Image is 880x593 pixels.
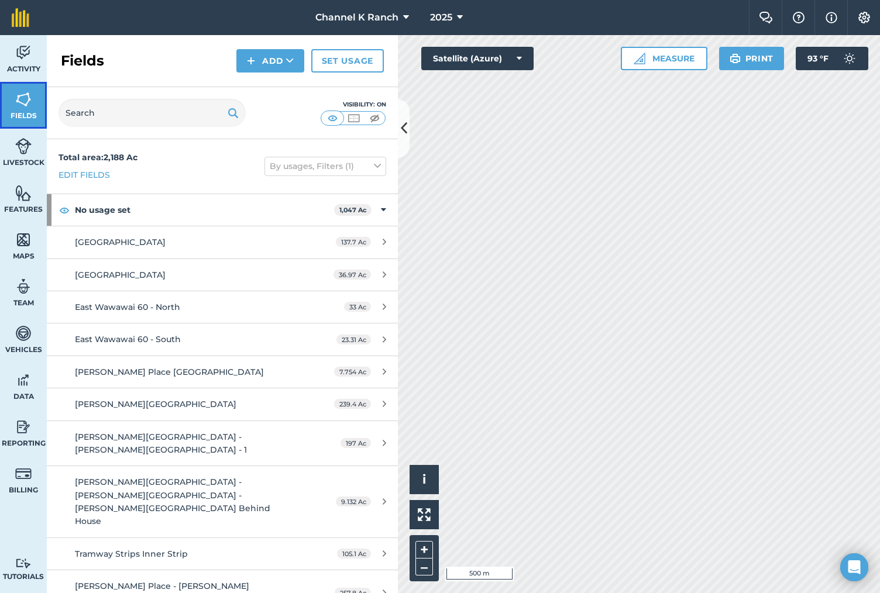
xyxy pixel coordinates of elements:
a: [GEOGRAPHIC_DATA]137.7 Ac [47,226,398,258]
a: [PERSON_NAME][GEOGRAPHIC_DATA]239.4 Ac [47,388,398,420]
span: 36.97 Ac [334,270,371,280]
span: 23.31 Ac [336,335,371,344]
span: Channel K Ranch [315,11,398,25]
a: [GEOGRAPHIC_DATA]36.97 Ac [47,259,398,291]
img: A cog icon [857,12,871,23]
span: 197 Ac [341,438,371,448]
a: East Wawawai 60 - South23.31 Ac [47,323,398,355]
span: 2025 [430,11,452,25]
a: [PERSON_NAME] Place [GEOGRAPHIC_DATA]7.754 Ac [47,356,398,388]
img: svg+xml;base64,PHN2ZyB4bWxucz0iaHR0cDovL3d3dy53My5vcmcvMjAwMC9zdmciIHdpZHRoPSI1MCIgaGVpZ2h0PSI0MC... [325,112,340,124]
img: Four arrows, one pointing top left, one top right, one bottom right and the last bottom left [418,508,431,521]
a: [PERSON_NAME][GEOGRAPHIC_DATA] - [PERSON_NAME][GEOGRAPHIC_DATA] - [PERSON_NAME][GEOGRAPHIC_DATA] ... [47,466,398,537]
span: 239.4 Ac [334,399,371,409]
span: [PERSON_NAME] Place [GEOGRAPHIC_DATA] [75,367,264,377]
a: [PERSON_NAME][GEOGRAPHIC_DATA] - [PERSON_NAME][GEOGRAPHIC_DATA] - 1197 Ac [47,421,398,466]
img: svg+xml;base64,PHN2ZyB4bWxucz0iaHR0cDovL3d3dy53My5vcmcvMjAwMC9zdmciIHdpZHRoPSI1NiIgaGVpZ2h0PSI2MC... [15,231,32,249]
span: [GEOGRAPHIC_DATA] [75,270,166,280]
h2: Fields [61,51,104,70]
button: 93 °F [796,47,868,70]
a: Tramway Strips Inner Strip105.1 Ac [47,538,398,570]
span: East Wawawai 60 - North [75,302,180,312]
img: svg+xml;base64,PHN2ZyB4bWxucz0iaHR0cDovL3d3dy53My5vcmcvMjAwMC9zdmciIHdpZHRoPSIxOCIgaGVpZ2h0PSIyNC... [59,203,70,217]
img: svg+xml;base64,PHN2ZyB4bWxucz0iaHR0cDovL3d3dy53My5vcmcvMjAwMC9zdmciIHdpZHRoPSIxOSIgaGVpZ2h0PSIyNC... [228,106,239,120]
div: Open Intercom Messenger [840,553,868,581]
img: svg+xml;base64,PD94bWwgdmVyc2lvbj0iMS4wIiBlbmNvZGluZz0idXRmLTgiPz4KPCEtLSBHZW5lcmF0b3I6IEFkb2JlIE... [15,418,32,436]
span: East Wawawai 60 - South [75,334,181,344]
img: Ruler icon [634,53,645,64]
span: [PERSON_NAME][GEOGRAPHIC_DATA] - [PERSON_NAME][GEOGRAPHIC_DATA] - 1 [75,432,247,455]
span: [GEOGRAPHIC_DATA] [75,237,166,247]
img: A question mark icon [792,12,806,23]
img: svg+xml;base64,PD94bWwgdmVyc2lvbj0iMS4wIiBlbmNvZGluZz0idXRmLTgiPz4KPCEtLSBHZW5lcmF0b3I6IEFkb2JlIE... [15,325,32,342]
span: 105.1 Ac [337,549,371,558]
button: Print [719,47,785,70]
img: svg+xml;base64,PHN2ZyB4bWxucz0iaHR0cDovL3d3dy53My5vcmcvMjAwMC9zdmciIHdpZHRoPSI1NiIgaGVpZ2h0PSI2MC... [15,184,32,202]
img: svg+xml;base64,PD94bWwgdmVyc2lvbj0iMS4wIiBlbmNvZGluZz0idXRmLTgiPz4KPCEtLSBHZW5lcmF0b3I6IEFkb2JlIE... [15,465,32,482]
img: svg+xml;base64,PHN2ZyB4bWxucz0iaHR0cDovL3d3dy53My5vcmcvMjAwMC9zdmciIHdpZHRoPSI1MCIgaGVpZ2h0PSI0MC... [346,112,361,124]
span: 7.754 Ac [334,367,371,377]
span: [PERSON_NAME][GEOGRAPHIC_DATA] [75,399,236,409]
img: svg+xml;base64,PD94bWwgdmVyc2lvbj0iMS4wIiBlbmNvZGluZz0idXRmLTgiPz4KPCEtLSBHZW5lcmF0b3I6IEFkb2JlIE... [15,558,32,569]
div: Visibility: On [321,100,386,109]
img: svg+xml;base64,PHN2ZyB4bWxucz0iaHR0cDovL3d3dy53My5vcmcvMjAwMC9zdmciIHdpZHRoPSI1MCIgaGVpZ2h0PSI0MC... [367,112,382,124]
img: svg+xml;base64,PHN2ZyB4bWxucz0iaHR0cDovL3d3dy53My5vcmcvMjAwMC9zdmciIHdpZHRoPSI1NiIgaGVpZ2h0PSI2MC... [15,91,32,108]
img: Two speech bubbles overlapping with the left bubble in the forefront [759,12,773,23]
strong: No usage set [75,194,334,226]
span: 137.7 Ac [336,237,371,247]
img: svg+xml;base64,PHN2ZyB4bWxucz0iaHR0cDovL3d3dy53My5vcmcvMjAwMC9zdmciIHdpZHRoPSIxNCIgaGVpZ2h0PSIyNC... [247,54,255,68]
button: Add [236,49,304,73]
img: svg+xml;base64,PHN2ZyB4bWxucz0iaHR0cDovL3d3dy53My5vcmcvMjAwMC9zdmciIHdpZHRoPSIxOSIgaGVpZ2h0PSIyNC... [730,51,741,65]
button: – [415,558,433,575]
span: 9.132 Ac [336,497,371,506]
button: By usages, Filters (1) [264,157,386,175]
strong: 1,047 Ac [339,206,367,214]
span: Tramway Strips Inner Strip [75,549,188,559]
span: [PERSON_NAME][GEOGRAPHIC_DATA] - [PERSON_NAME][GEOGRAPHIC_DATA] - [PERSON_NAME][GEOGRAPHIC_DATA] ... [75,477,270,526]
div: No usage set1,047 Ac [47,194,398,226]
img: svg+xml;base64,PD94bWwgdmVyc2lvbj0iMS4wIiBlbmNvZGluZz0idXRmLTgiPz4KPCEtLSBHZW5lcmF0b3I6IEFkb2JlIE... [15,371,32,389]
img: svg+xml;base64,PD94bWwgdmVyc2lvbj0iMS4wIiBlbmNvZGluZz0idXRmLTgiPz4KPCEtLSBHZW5lcmF0b3I6IEFkb2JlIE... [15,278,32,295]
img: svg+xml;base64,PD94bWwgdmVyc2lvbj0iMS4wIiBlbmNvZGluZz0idXRmLTgiPz4KPCEtLSBHZW5lcmF0b3I6IEFkb2JlIE... [838,47,861,70]
a: Set usage [311,49,384,73]
img: fieldmargin Logo [12,8,29,27]
button: Measure [621,47,707,70]
img: svg+xml;base64,PD94bWwgdmVyc2lvbj0iMS4wIiBlbmNvZGluZz0idXRmLTgiPz4KPCEtLSBHZW5lcmF0b3I6IEFkb2JlIE... [15,44,32,61]
img: svg+xml;base64,PD94bWwgdmVyc2lvbj0iMS4wIiBlbmNvZGluZz0idXRmLTgiPz4KPCEtLSBHZW5lcmF0b3I6IEFkb2JlIE... [15,137,32,155]
input: Search [59,99,246,127]
strong: Total area : 2,188 Ac [59,152,137,163]
span: 33 Ac [344,302,371,312]
a: Edit fields [59,168,110,181]
a: East Wawawai 60 - North33 Ac [47,291,398,323]
button: + [415,541,433,558]
span: 93 ° F [807,47,829,70]
button: i [410,465,439,494]
img: svg+xml;base64,PHN2ZyB4bWxucz0iaHR0cDovL3d3dy53My5vcmcvMjAwMC9zdmciIHdpZHRoPSIxNyIgaGVpZ2h0PSIxNy... [826,11,837,25]
button: Satellite (Azure) [421,47,534,70]
span: i [422,472,426,487]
